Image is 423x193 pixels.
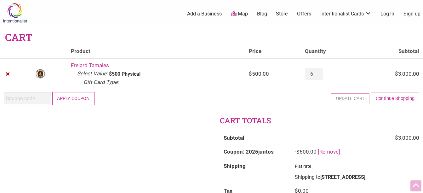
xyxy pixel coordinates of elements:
span: $ [249,71,252,77]
input: Product quantity [305,68,323,80]
span: 600.00 [296,149,317,155]
p: Shipping to . [295,173,419,181]
p: $500 [109,72,120,77]
th: Quantity [301,44,359,59]
bdi: 3,000.00 [395,71,419,77]
button: Apply coupon [52,92,94,105]
img: Frelard Tamales logo [35,69,45,79]
th: Shipping [220,159,291,184]
a: Store [276,10,288,17]
dt: Select Value: [77,70,108,78]
a: Remove 2025juntos coupon [318,149,340,155]
a: Intentionalist Cards [320,10,371,17]
p: Physical [122,72,140,77]
a: Continue Shopping [371,92,419,105]
bdi: 500.00 [249,71,269,77]
h2: Cart totals [220,115,423,126]
span: $ [296,149,300,155]
a: Offers [297,10,311,17]
strong: [STREET_ADDRESS] [320,174,365,180]
dt: Gift Card Type: [83,78,119,86]
div: Scroll Back to Top [410,180,421,191]
input: Coupon code [4,92,51,104]
button: Update cart [331,93,369,104]
a: Sign up [403,10,420,17]
a: Map [231,10,248,18]
th: Subtotal [220,131,291,145]
a: Frelard Tamales [71,62,109,68]
th: Coupon: 2025juntos [220,145,291,159]
label: Flat rate [295,164,311,169]
a: Add a Business [187,10,222,17]
span: $ [395,135,398,141]
th: Product [67,44,245,59]
bdi: 3,000.00 [395,135,419,141]
a: Blog [257,10,267,17]
a: Remove Frelard Tamales from cart [4,70,12,78]
th: Price [245,44,301,59]
h1: Cart [5,30,32,44]
a: Log In [380,10,394,17]
th: Subtotal [359,44,423,59]
span: $ [395,71,398,77]
td: - [291,145,423,159]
